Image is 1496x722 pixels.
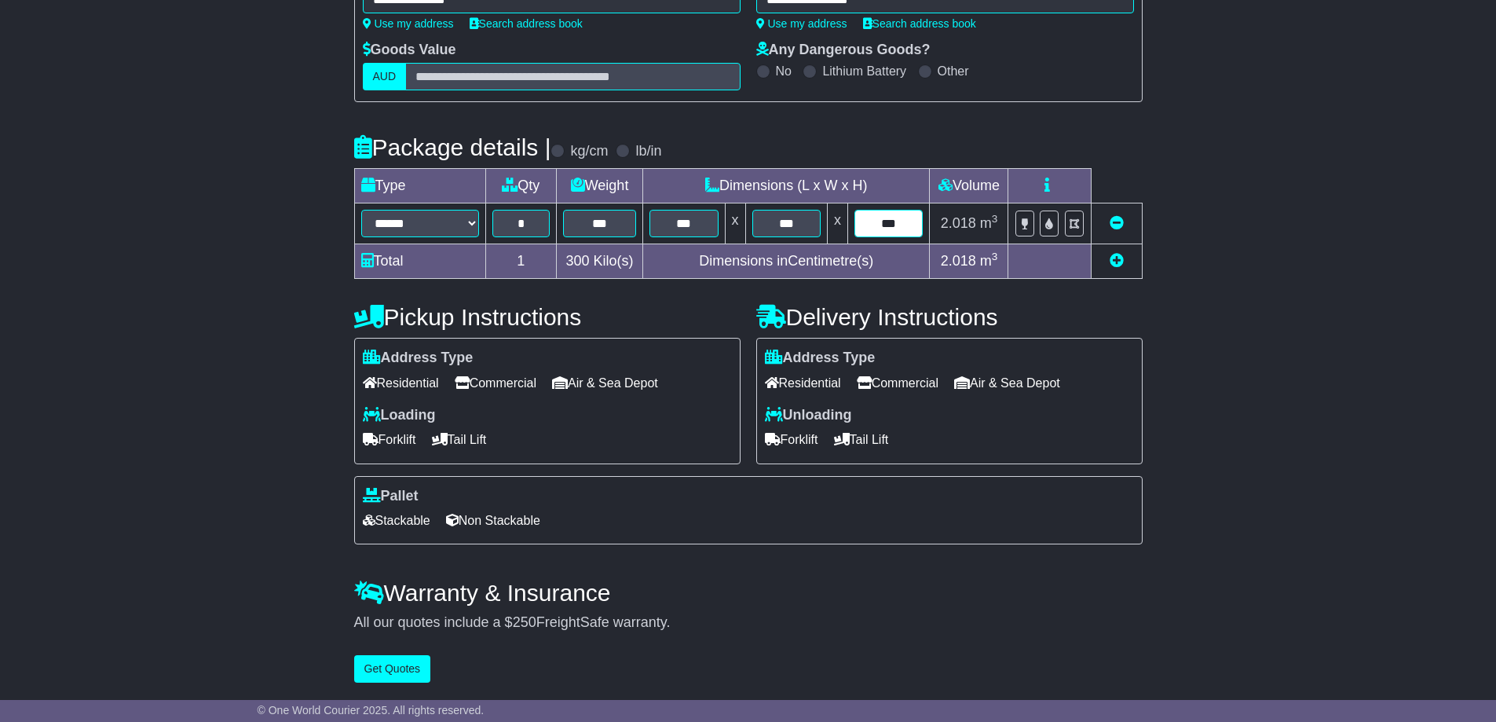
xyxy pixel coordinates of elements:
span: Tail Lift [834,427,889,452]
span: 250 [513,614,536,630]
span: 300 [566,253,590,269]
label: Pallet [363,488,419,505]
label: AUD [363,63,407,90]
button: Get Quotes [354,655,431,683]
label: Address Type [363,350,474,367]
h4: Package details | [354,134,551,160]
label: No [776,64,792,79]
sup: 3 [992,213,998,225]
span: 2.018 [941,253,976,269]
span: m [980,253,998,269]
label: kg/cm [570,143,608,160]
td: 1 [485,244,557,279]
h4: Pickup Instructions [354,304,741,330]
a: Use my address [756,17,847,30]
span: Commercial [857,371,938,395]
td: x [725,203,745,244]
span: Residential [363,371,439,395]
td: Type [354,169,485,203]
div: All our quotes include a $ FreightSafe warranty. [354,614,1143,632]
span: 2.018 [941,215,976,231]
td: Volume [930,169,1008,203]
td: x [827,203,847,244]
h4: Delivery Instructions [756,304,1143,330]
td: Weight [557,169,643,203]
span: Non Stackable [446,508,540,533]
span: Air & Sea Depot [954,371,1060,395]
a: Add new item [1110,253,1124,269]
label: Address Type [765,350,876,367]
td: Dimensions in Centimetre(s) [643,244,930,279]
span: Forklift [363,427,416,452]
label: lb/in [635,143,661,160]
a: Search address book [470,17,583,30]
label: Other [938,64,969,79]
td: Total [354,244,485,279]
span: Tail Lift [432,427,487,452]
label: Unloading [765,407,852,424]
td: Kilo(s) [557,244,643,279]
span: Residential [765,371,841,395]
h4: Warranty & Insurance [354,580,1143,606]
span: Commercial [455,371,536,395]
label: Goods Value [363,42,456,59]
span: m [980,215,998,231]
sup: 3 [992,251,998,262]
span: Stackable [363,508,430,533]
a: Use my address [363,17,454,30]
a: Search address book [863,17,976,30]
td: Dimensions (L x W x H) [643,169,930,203]
label: Lithium Battery [822,64,906,79]
label: Loading [363,407,436,424]
td: Qty [485,169,557,203]
label: Any Dangerous Goods? [756,42,931,59]
span: Air & Sea Depot [552,371,658,395]
a: Remove this item [1110,215,1124,231]
span: Forklift [765,427,818,452]
span: © One World Courier 2025. All rights reserved. [258,704,485,717]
